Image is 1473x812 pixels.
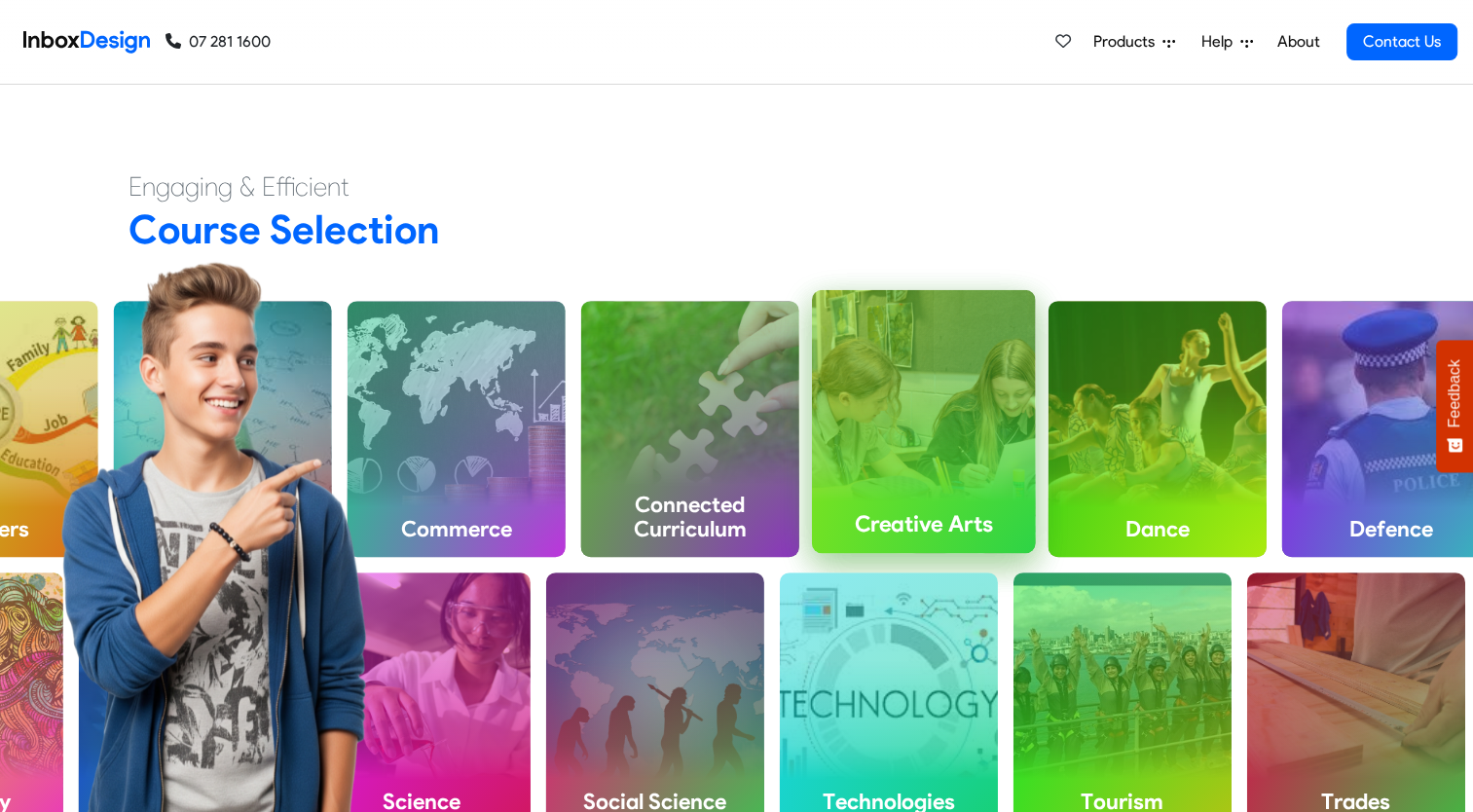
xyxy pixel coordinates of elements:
span: Products [1093,30,1162,54]
h2: Course Selection [129,204,1345,254]
a: About [1271,22,1325,61]
a: Contact Us [1346,23,1457,60]
span: Help [1201,30,1240,54]
h4: Creative Arts [812,495,1036,553]
a: Help [1194,22,1261,61]
button: Feedback - Show survey [1436,340,1473,472]
span: Feedback [1446,359,1463,427]
h4: Commerce [348,500,566,557]
a: Products [1086,22,1183,61]
h4: Dance [1049,500,1267,557]
h4: Connected Curriculum [581,477,799,558]
h4: Engaging & Efficient [129,169,1345,204]
a: 07 281 1600 [166,30,271,54]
